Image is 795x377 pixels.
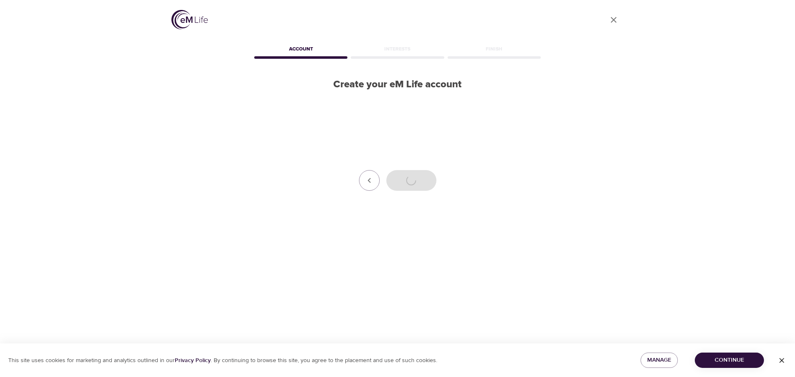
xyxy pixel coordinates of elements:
[647,355,671,365] span: Manage
[604,10,624,30] a: close
[695,353,764,368] button: Continue
[175,357,211,364] a: Privacy Policy
[253,79,542,91] h2: Create your eM Life account
[701,355,757,365] span: Continue
[171,10,208,29] img: logo
[641,353,678,368] button: Manage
